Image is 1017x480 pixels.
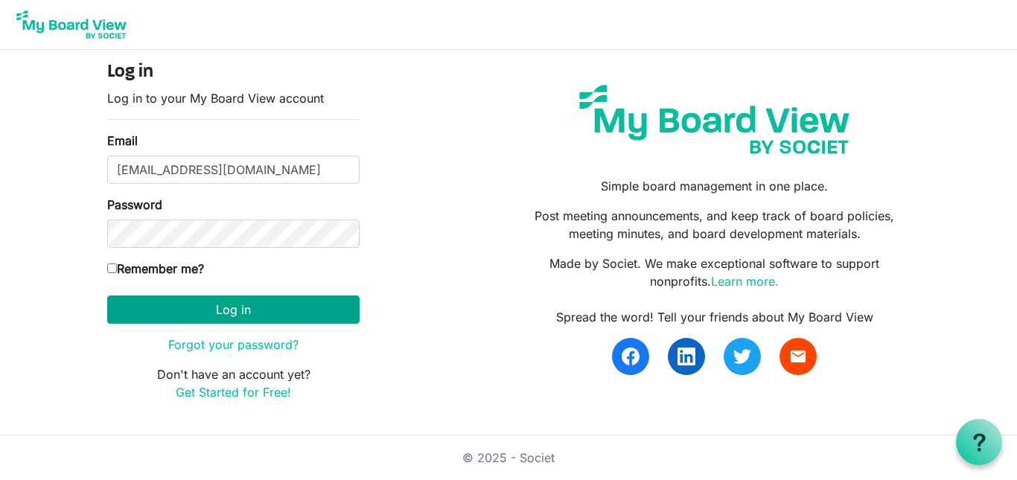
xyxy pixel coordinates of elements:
div: Spread the word! Tell your friends about My Board View [520,308,910,326]
button: Log in [107,295,360,324]
p: Simple board management in one place. [520,177,910,195]
a: © 2025 - Societ [462,450,555,465]
img: twitter.svg [733,348,751,365]
p: Made by Societ. We make exceptional software to support nonprofits. [520,255,910,290]
img: My Board View Logo [12,6,131,43]
a: email [780,338,817,375]
h4: Log in [107,62,360,83]
label: Password [107,196,162,214]
p: Post meeting announcements, and keep track of board policies, meeting minutes, and board developm... [520,207,910,243]
p: Log in to your My Board View account [107,89,360,107]
img: facebook.svg [622,348,640,365]
a: Forgot your password? [168,337,299,352]
span: email [789,348,807,365]
label: Remember me? [107,260,204,278]
img: linkedin.svg [678,348,695,365]
label: Email [107,132,138,150]
a: Learn more. [711,274,779,289]
img: my-board-view-societ.svg [568,74,861,165]
p: Don't have an account yet? [107,365,360,401]
input: Remember me? [107,263,117,273]
a: Get Started for Free! [176,385,291,400]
